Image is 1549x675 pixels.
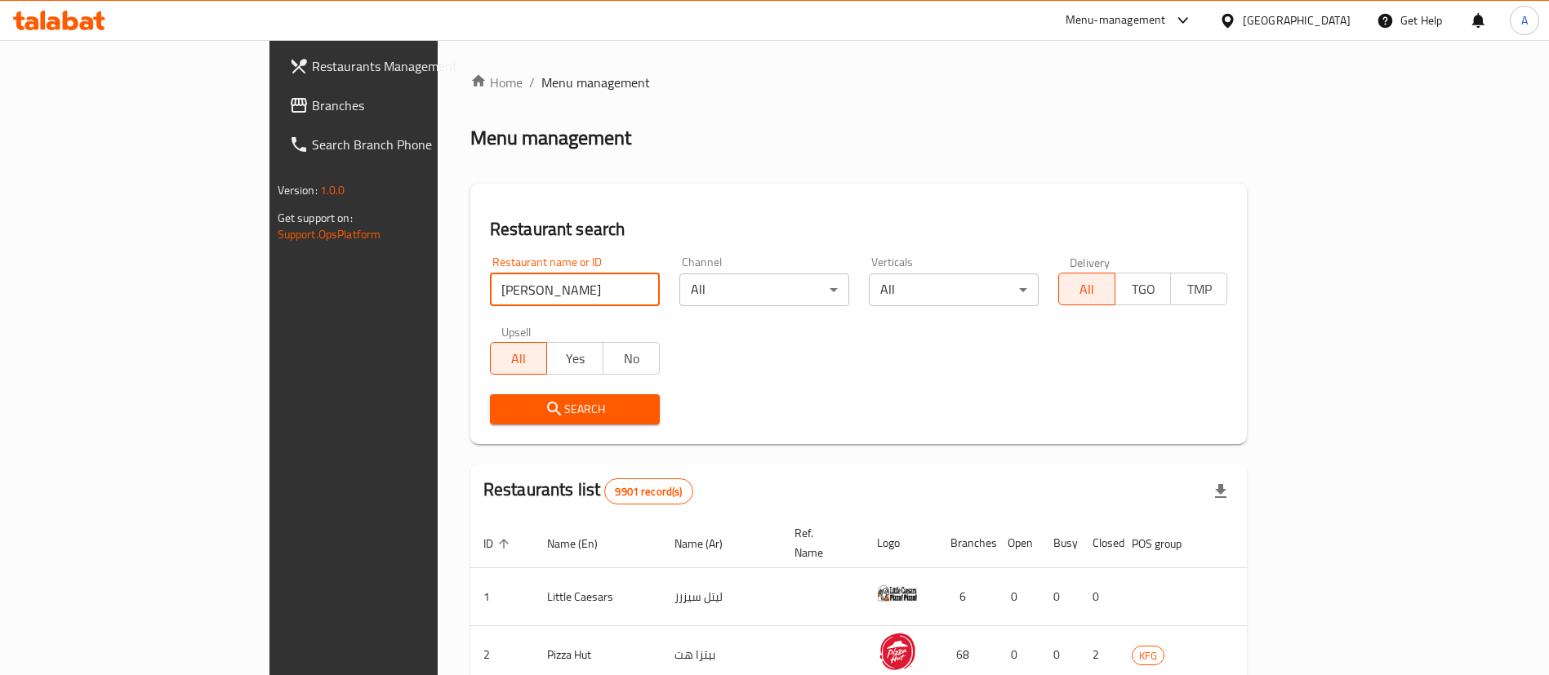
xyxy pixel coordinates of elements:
button: Yes [546,342,603,375]
div: [GEOGRAPHIC_DATA] [1243,11,1351,29]
span: Name (En) [547,534,619,553]
span: Name (Ar) [674,534,744,553]
li: / [529,73,535,92]
span: No [610,347,653,371]
span: Search Branch Phone [312,135,515,154]
button: TGO [1115,273,1172,305]
td: 0 [1040,568,1079,626]
button: All [1058,273,1115,305]
h2: Restaurants list [483,477,693,504]
td: 0 [1079,568,1119,626]
label: Upsell [501,326,532,337]
span: TMP [1177,278,1221,301]
td: ليتل سيزرز [661,568,781,626]
span: Get support on: [278,207,353,229]
div: All [679,273,849,306]
img: Pizza Hut [877,631,918,672]
td: Little Caesars [534,568,661,626]
a: Support.OpsPlatform [278,224,381,245]
span: TGO [1122,278,1165,301]
span: All [497,347,541,371]
span: Version: [278,180,318,201]
span: POS group [1132,534,1203,553]
button: Search [490,394,660,424]
a: Branches [276,86,528,125]
a: Search Branch Phone [276,125,528,164]
span: A [1521,11,1528,29]
span: Menu management [541,73,650,92]
button: No [603,342,660,375]
span: 1.0.0 [320,180,345,201]
span: Search [503,399,647,420]
span: KFG [1133,646,1164,665]
div: Menu-management [1066,11,1166,30]
label: Delivery [1070,256,1111,268]
button: All [490,342,547,375]
th: Branches [937,518,995,568]
h2: Menu management [470,125,631,151]
th: Busy [1040,518,1079,568]
input: Search for restaurant name or ID.. [490,273,660,306]
span: Restaurants Management [312,56,515,76]
th: Logo [864,518,937,568]
button: TMP [1170,273,1227,305]
a: Restaurants Management [276,47,528,86]
th: Closed [1079,518,1119,568]
div: Total records count [604,478,692,504]
th: Open [995,518,1040,568]
span: Ref. Name [795,523,844,562]
div: All [869,273,1039,306]
nav: breadcrumb [470,73,1248,92]
span: Branches [312,95,515,115]
span: Yes [554,347,597,371]
span: ID [483,534,514,553]
div: Export file [1201,472,1240,511]
span: All [1066,278,1109,301]
img: Little Caesars [877,573,918,614]
td: 6 [937,568,995,626]
span: 9901 record(s) [605,484,692,500]
h2: Restaurant search [490,217,1228,242]
td: 0 [995,568,1040,626]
